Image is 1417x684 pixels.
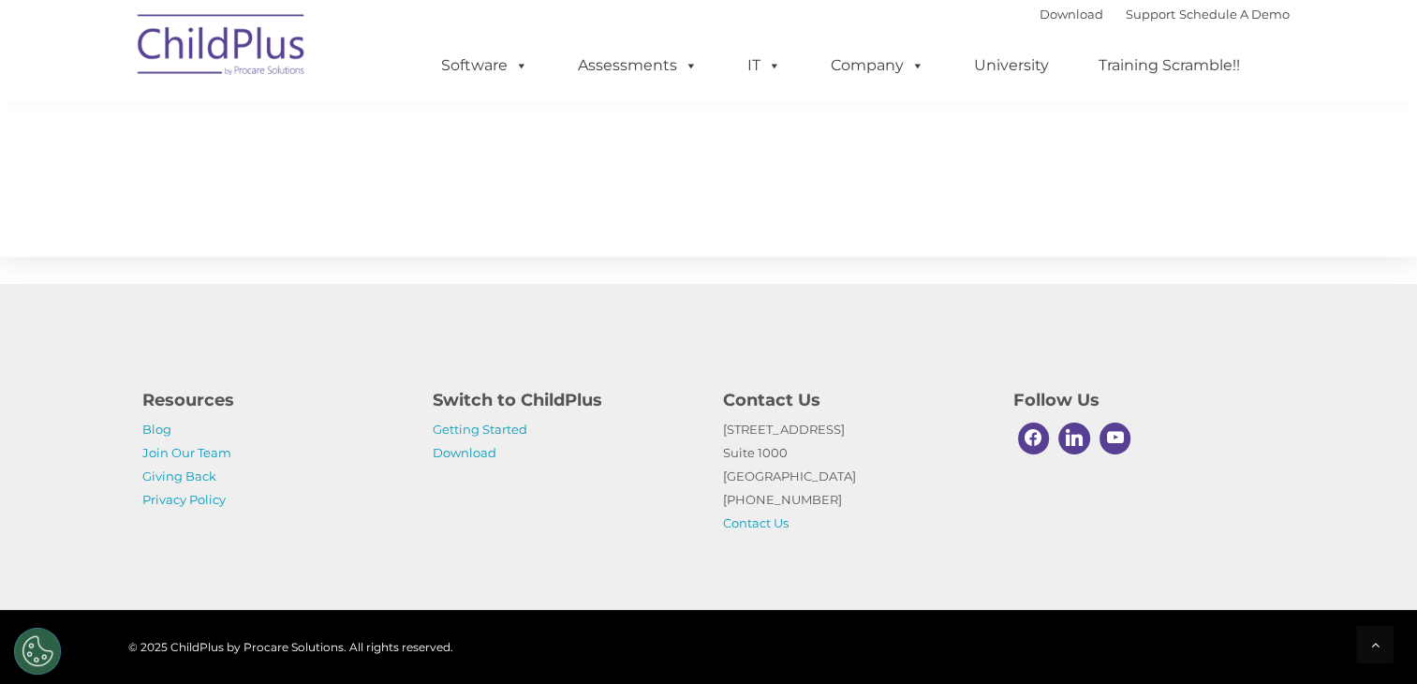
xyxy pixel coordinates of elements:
[142,468,216,483] a: Giving Back
[723,418,985,535] p: [STREET_ADDRESS] Suite 1000 [GEOGRAPHIC_DATA] [PHONE_NUMBER]
[433,387,695,413] h4: Switch to ChildPlus
[1040,7,1103,22] a: Download
[723,387,985,413] h4: Contact Us
[1112,482,1417,684] iframe: Chat Widget
[142,387,405,413] h4: Resources
[723,515,789,530] a: Contact Us
[1013,418,1055,459] a: Facebook
[142,492,226,507] a: Privacy Policy
[729,47,800,84] a: IT
[955,47,1068,84] a: University
[1040,7,1290,22] font: |
[260,201,340,215] span: Phone number
[128,1,316,95] img: ChildPlus by Procare Solutions
[433,445,496,460] a: Download
[142,445,231,460] a: Join Our Team
[1080,47,1259,84] a: Training Scramble!!
[559,47,716,84] a: Assessments
[422,47,547,84] a: Software
[128,640,453,654] span: © 2025 ChildPlus by Procare Solutions. All rights reserved.
[14,628,61,675] button: Cookies Settings
[433,422,527,437] a: Getting Started
[260,124,317,138] span: Last name
[1179,7,1290,22] a: Schedule A Demo
[142,422,171,437] a: Blog
[1126,7,1175,22] a: Support
[1095,418,1136,459] a: Youtube
[812,47,943,84] a: Company
[1013,387,1276,413] h4: Follow Us
[1054,418,1095,459] a: Linkedin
